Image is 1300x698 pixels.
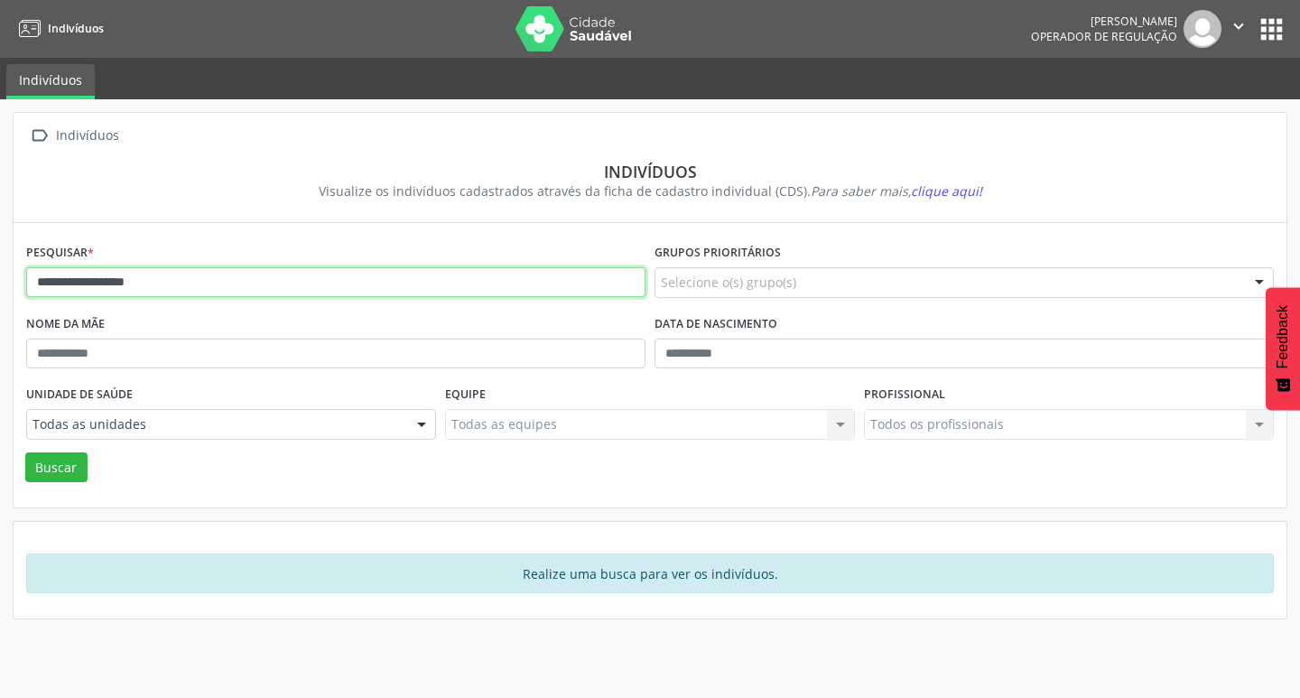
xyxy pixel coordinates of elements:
[1256,14,1287,45] button: apps
[1031,14,1177,29] div: [PERSON_NAME]
[26,381,133,409] label: Unidade de saúde
[655,311,777,339] label: Data de nascimento
[25,452,88,483] button: Buscar
[6,64,95,99] a: Indivíduos
[1275,305,1291,368] span: Feedback
[811,182,982,200] i: Para saber mais,
[911,182,982,200] span: clique aqui!
[661,273,796,292] span: Selecione o(s) grupo(s)
[655,239,781,267] label: Grupos prioritários
[1266,287,1300,410] button: Feedback - Mostrar pesquisa
[1221,10,1256,48] button: 
[39,181,1261,200] div: Visualize os indivíduos cadastrados através da ficha de cadastro individual (CDS).
[52,123,122,149] div: Indivíduos
[48,21,104,36] span: Indivíduos
[26,311,105,339] label: Nome da mãe
[1184,10,1221,48] img: img
[26,123,52,149] i: 
[39,162,1261,181] div: Indivíduos
[864,381,945,409] label: Profissional
[1229,16,1249,36] i: 
[445,381,486,409] label: Equipe
[26,123,122,149] a:  Indivíduos
[32,415,399,433] span: Todas as unidades
[1031,29,1177,44] span: Operador de regulação
[26,554,1274,593] div: Realize uma busca para ver os indivíduos.
[13,14,104,43] a: Indivíduos
[26,239,94,267] label: Pesquisar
